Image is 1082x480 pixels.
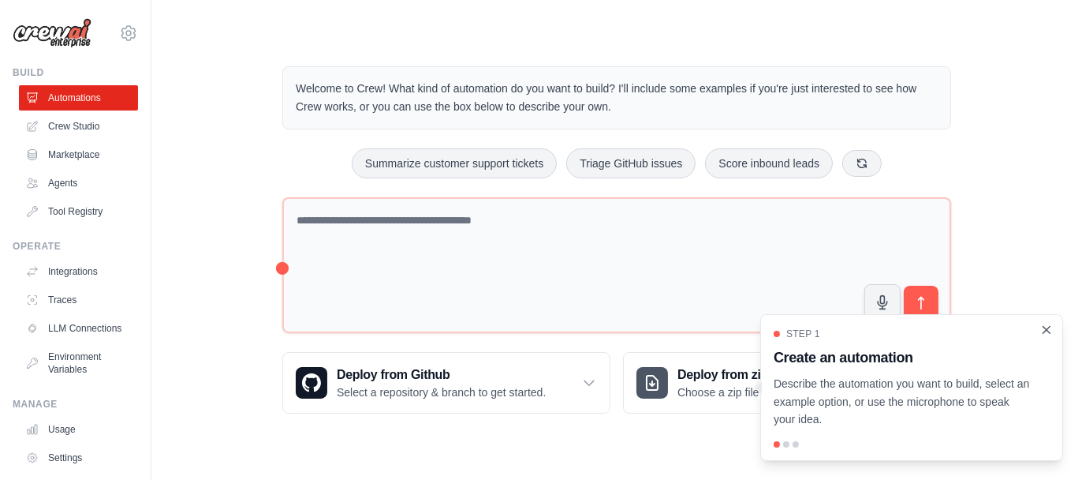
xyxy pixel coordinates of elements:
[13,398,138,411] div: Manage
[774,347,1031,369] h3: Create an automation
[19,445,138,471] a: Settings
[566,148,696,178] button: Triage GitHub issues
[337,384,546,400] p: Select a repository & branch to get started.
[13,66,138,79] div: Build
[1040,324,1053,336] button: Close walkthrough
[19,114,138,139] a: Crew Studio
[13,18,91,48] img: Logo
[677,366,811,384] h3: Deploy from zip file
[19,344,138,382] a: Environment Variables
[19,171,138,196] a: Agents
[19,287,138,313] a: Traces
[13,240,138,253] div: Operate
[774,375,1031,429] p: Describe the automation you want to build, select an example option, or use the microphone to spe...
[19,142,138,167] a: Marketplace
[19,199,138,224] a: Tool Registry
[296,80,938,116] p: Welcome to Crew! What kind of automation do you want to build? I'll include some examples if you'...
[337,366,546,384] h3: Deploy from Github
[19,417,138,442] a: Usage
[1003,404,1082,480] iframe: Chat Widget
[19,316,138,341] a: LLM Connections
[677,384,811,400] p: Choose a zip file to upload.
[352,148,557,178] button: Summarize customer support tickets
[786,328,820,340] span: Step 1
[19,259,138,284] a: Integrations
[19,85,138,111] a: Automations
[705,148,833,178] button: Score inbound leads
